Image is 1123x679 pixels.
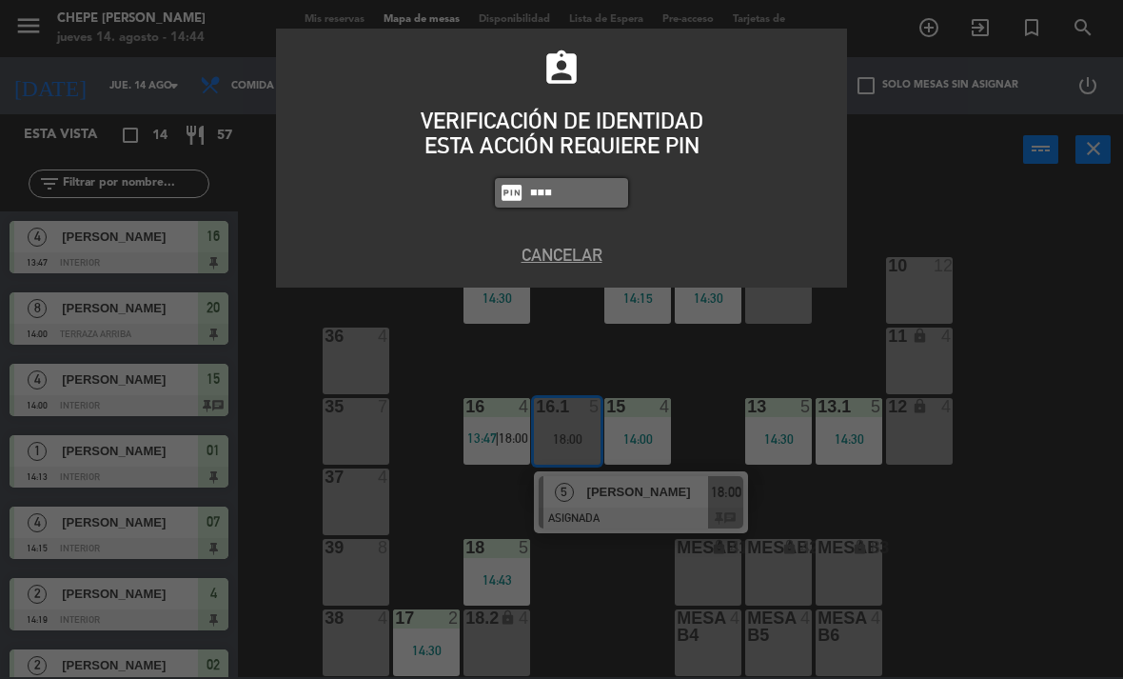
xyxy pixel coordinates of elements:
[528,182,623,204] input: 1234
[500,181,523,205] i: fiber_pin
[542,49,581,89] i: assignment_ind
[290,109,833,133] div: VERIFICACIÓN DE IDENTIDAD
[290,242,833,268] button: Cancelar
[290,133,833,158] div: ESTA ACCIÓN REQUIERE PIN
